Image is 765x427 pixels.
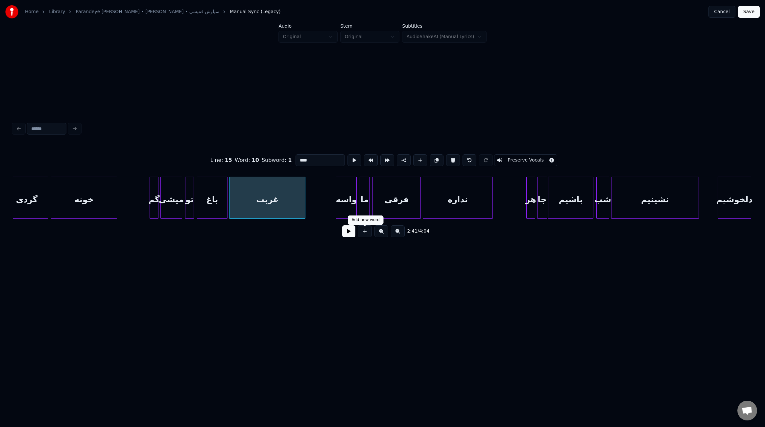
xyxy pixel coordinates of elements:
div: Open chat [737,401,757,420]
span: 1 [288,157,292,163]
img: youka [5,5,18,18]
a: Home [25,9,38,15]
label: Audio [278,24,338,28]
label: Stem [340,24,399,28]
div: / [407,228,423,235]
span: 2:41 [407,228,418,235]
label: Subtitles [402,24,486,28]
span: Manual Sync (Legacy) [230,9,280,15]
span: 4:04 [419,228,429,235]
div: Add new word [352,217,380,223]
div: Line : [210,156,232,164]
button: Toggle [494,154,557,166]
a: Parandeye [PERSON_NAME] • [PERSON_NAME] • سیاوش قمیشی [76,9,219,15]
button: Cancel [708,6,735,18]
nav: breadcrumb [25,9,280,15]
button: Save [738,6,760,18]
div: Word : [235,156,259,164]
span: 10 [252,157,259,163]
div: Subword : [262,156,292,164]
span: 15 [225,157,232,163]
a: Library [49,9,65,15]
